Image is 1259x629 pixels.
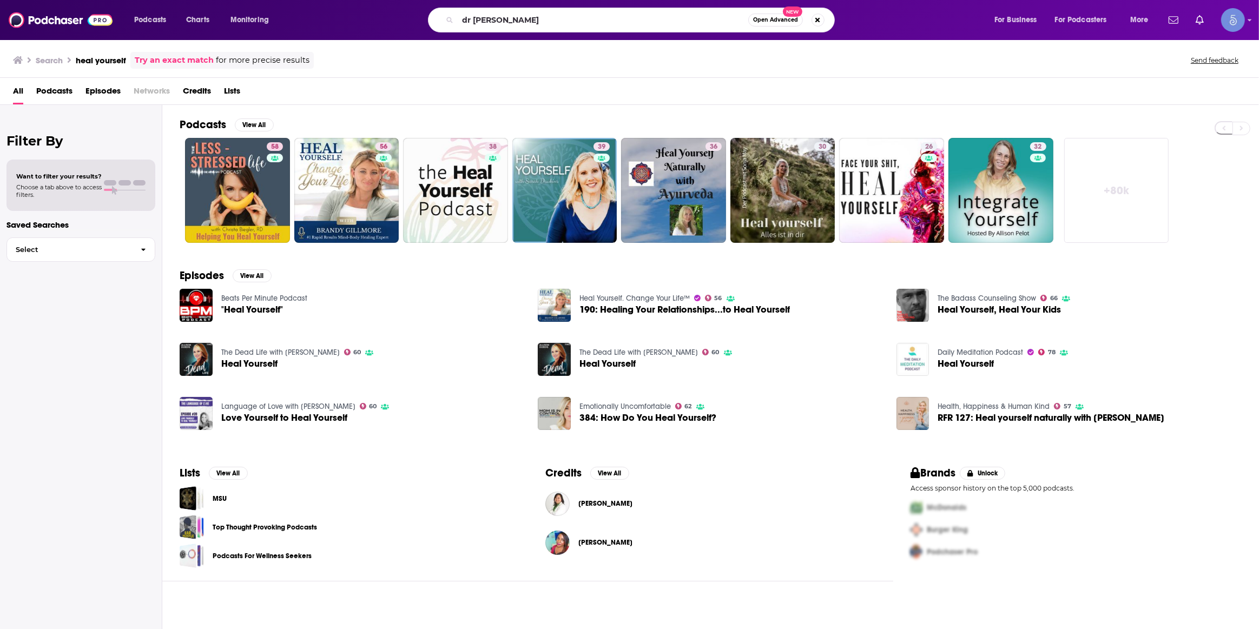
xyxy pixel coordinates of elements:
[180,544,204,568] a: Podcasts For Wellness Seekers
[1064,138,1169,243] a: +80k
[705,295,722,301] a: 56
[579,305,790,314] a: 190: Healing Your Relationships...to Heal Yourself
[938,413,1164,422] a: RFR 127: Heal yourself naturally with Jennifer Schmid
[209,467,248,480] button: View All
[180,466,248,480] a: ListsView All
[938,413,1164,422] span: RFR 127: Heal yourself naturally with [PERSON_NAME]
[6,237,155,262] button: Select
[1050,296,1058,301] span: 66
[538,289,571,322] a: 190: Healing Your Relationships...to Heal Yourself
[545,525,876,560] button: Cleopatra JadeCleopatra Jade
[814,142,830,151] a: 30
[1164,11,1183,29] a: Show notifications dropdown
[180,486,204,511] a: MSU
[906,519,927,541] img: Second Pro Logo
[185,138,290,243] a: 58
[906,541,927,563] img: Third Pro Logo
[938,305,1061,314] span: Heal Yourself, Heal Your Kids
[221,294,307,303] a: Beats Per Minute Podcast
[545,466,629,480] a: CreditsView All
[221,305,283,314] a: "Heal Yourself"
[578,499,632,508] a: Dr. Anh Nguyen
[938,348,1023,357] a: Daily Meditation Podcast
[538,397,571,430] a: 384: How Do You Heal Yourself?
[675,403,692,409] a: 62
[925,142,933,153] span: 26
[180,515,204,539] a: Top Thought Provoking Podcasts
[911,484,1242,492] p: Access sponsor history on the top 5,000 podcasts.
[927,503,966,512] span: McDonalds
[180,397,213,430] img: Love Yourself to Heal Yourself
[180,269,272,282] a: EpisodesView All
[748,14,803,27] button: Open AdvancedNew
[380,142,387,153] span: 56
[85,82,121,104] a: Episodes
[180,118,274,131] a: PodcastsView All
[9,10,113,30] img: Podchaser - Follow, Share and Rate Podcasts
[938,402,1050,411] a: Health, Happiness & Human Kind
[179,11,216,29] a: Charts
[134,82,170,104] span: Networks
[13,82,23,104] a: All
[538,343,571,376] img: Heal Yourself
[267,142,283,151] a: 58
[1030,142,1046,151] a: 32
[1038,349,1056,355] a: 78
[180,289,213,322] img: "Heal Yourself"
[579,413,716,422] a: 384: How Do You Heal Yourself?
[224,82,240,104] a: Lists
[1188,56,1242,65] button: Send feedback
[271,142,279,153] span: 58
[294,138,399,243] a: 56
[938,294,1036,303] a: The Badass Counseling Show
[7,246,132,253] span: Select
[216,54,309,67] span: for more precise results
[180,466,200,480] h2: Lists
[594,142,610,151] a: 39
[1123,11,1162,29] button: open menu
[180,343,213,376] a: Heal Yourself
[712,350,720,355] span: 60
[706,142,722,151] a: 36
[230,12,269,28] span: Monitoring
[16,183,102,198] span: Choose a tab above to access filters.
[186,12,209,28] span: Charts
[1064,404,1071,409] span: 57
[578,538,632,547] a: Cleopatra Jade
[1048,350,1056,355] span: 78
[897,397,930,430] img: RFR 127: Heal yourself naturally with Jennifer Schmid
[715,296,722,301] span: 56
[16,173,102,180] span: Want to filter your results?
[1054,403,1071,409] a: 57
[180,269,224,282] h2: Episodes
[213,521,317,533] a: Top Thought Provoking Podcasts
[512,138,617,243] a: 39
[360,403,377,409] a: 60
[819,142,826,153] span: 30
[36,82,72,104] a: Podcasts
[685,404,692,409] span: 62
[579,359,636,368] span: Heal Yourself
[897,343,930,376] img: Heal Yourself
[590,467,629,480] button: View All
[702,349,720,355] a: 60
[36,55,63,65] h3: Search
[987,11,1051,29] button: open menu
[213,550,312,562] a: Podcasts For Wellness Seekers
[369,404,377,409] span: 60
[221,402,355,411] a: Language of Love with Dr. Laura Berman
[213,493,227,505] a: MSU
